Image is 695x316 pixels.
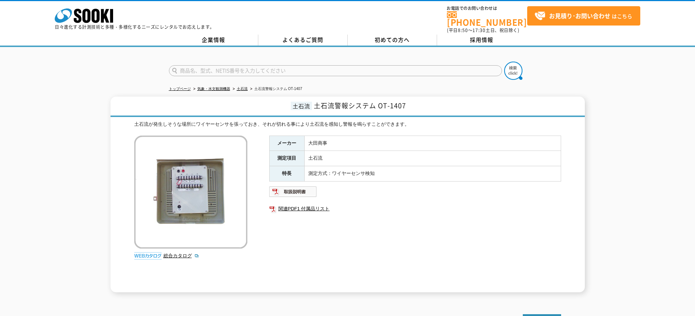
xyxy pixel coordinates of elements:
[169,35,258,46] a: 企業情報
[269,136,304,151] th: メーカー
[504,62,522,80] img: btn_search.png
[447,27,519,34] span: (平日 ～ 土日、祝日除く)
[437,35,526,46] a: 採用情報
[447,6,527,11] span: お電話でのお問い合わせは
[534,11,632,22] span: はこちら
[348,35,437,46] a: 初めての方へ
[55,25,215,29] p: 日々進化する計測技術と多種・多様化するニーズにレンタルでお応えします。
[549,11,610,20] strong: お見積り･お問い合わせ
[269,204,561,214] a: 関連PDF1 付属品リスト
[314,101,406,110] span: 土石流警報システム OT-1407
[291,102,312,110] span: 土石流
[269,191,317,196] a: 取扱説明書
[134,136,247,249] img: 土石流警報システム OT-1407
[472,27,486,34] span: 17:30
[527,6,640,26] a: お見積り･お問い合わせはこちら
[258,35,348,46] a: よくあるご質問
[269,151,304,166] th: 測定項目
[163,253,199,258] a: 総合カタログ
[237,87,248,91] a: 土石流
[304,136,561,151] td: 大田商事
[134,252,162,260] img: webカタログ
[269,166,304,182] th: 特長
[134,121,561,128] div: 土石流が発生しそうな場所にワイヤーセンサを張っておき、それが切れる事により土石流を感知し警報を鳴らすことができます。
[375,36,410,44] span: 初めての方へ
[249,85,302,93] li: 土石流警報システム OT-1407
[447,11,527,26] a: [PHONE_NUMBER]
[458,27,468,34] span: 8:50
[269,186,317,198] img: 取扱説明書
[169,65,502,76] input: 商品名、型式、NETIS番号を入力してください
[169,87,191,91] a: トップページ
[304,166,561,182] td: 測定方式：ワイヤーセンサ検知
[197,87,230,91] a: 気象・水文観測機器
[304,151,561,166] td: 土石流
